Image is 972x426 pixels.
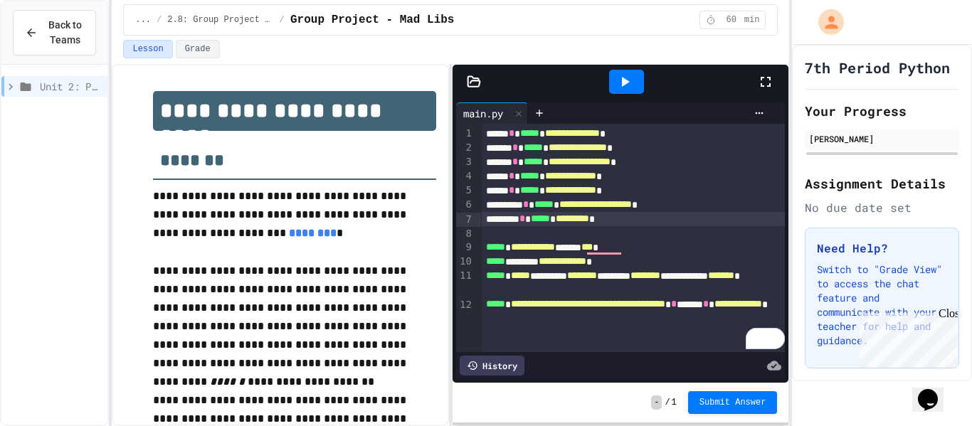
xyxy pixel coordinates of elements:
span: 2.8: Group Project - Mad Libs [167,14,274,26]
div: 11 [456,269,474,297]
p: Switch to "Grade View" to access the chat feature and communicate with your teacher for help and ... [817,262,947,348]
span: Unit 2: Python Fundamentals [40,79,102,94]
div: 3 [456,155,474,169]
div: 12 [456,298,474,326]
iframe: chat widget [912,369,958,412]
div: To enrich screen reader interactions, please activate Accessibility in Grammarly extension settings [482,124,786,352]
div: 7 [456,213,474,227]
div: No due date set [805,199,959,216]
div: 6 [456,198,474,212]
span: 1 [672,397,677,408]
span: Submit Answer [699,397,766,408]
h2: Assignment Details [805,174,959,193]
h1: 7th Period Python [805,58,950,78]
h3: Need Help? [817,240,947,257]
div: 8 [456,227,474,241]
div: main.py [456,106,510,121]
span: / [157,14,162,26]
span: ... [135,14,151,26]
span: min [744,14,760,26]
button: Back to Teams [13,10,96,55]
span: / [280,14,285,26]
h2: Your Progress [805,101,959,121]
div: 5 [456,183,474,198]
div: main.py [456,102,528,124]
div: My Account [803,6,847,38]
div: History [460,356,524,376]
div: 2 [456,141,474,155]
button: Lesson [123,40,172,58]
span: / [665,397,670,408]
div: 1 [456,127,474,141]
div: [PERSON_NAME] [809,132,955,145]
span: Back to Teams [46,18,84,48]
span: - [651,395,662,410]
iframe: chat widget [854,307,958,368]
div: Chat with us now!Close [6,6,98,90]
button: Grade [176,40,220,58]
span: 60 [720,14,743,26]
span: Group Project - Mad Libs [290,11,454,28]
div: 9 [456,240,474,255]
div: 10 [456,255,474,269]
button: Submit Answer [688,391,778,414]
div: 4 [456,169,474,183]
